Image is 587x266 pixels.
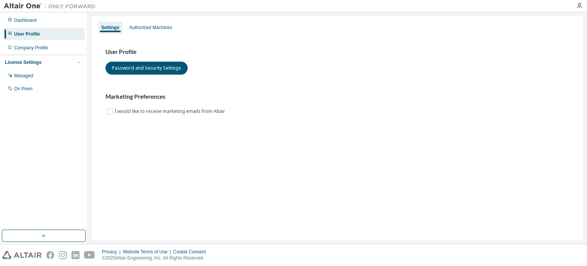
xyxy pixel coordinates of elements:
[105,62,188,75] button: Password and Security Settings
[14,31,40,37] div: User Profile
[2,251,42,259] img: altair_logo.svg
[4,2,99,10] img: Altair One
[46,251,54,259] img: facebook.svg
[102,249,123,255] div: Privacy
[129,24,172,31] div: Authorized Machines
[105,93,569,101] h3: Marketing Preferences
[14,73,33,79] div: Managed
[14,86,32,92] div: On Prem
[115,107,227,116] label: I would like to receive marketing emails from Altair
[14,17,37,23] div: Dashboard
[59,251,67,259] img: instagram.svg
[101,24,119,31] div: Settings
[102,255,211,261] p: © 2025 Altair Engineering, Inc. All Rights Reserved.
[5,59,41,65] div: License Settings
[71,251,79,259] img: linkedin.svg
[14,45,48,51] div: Company Profile
[105,48,569,56] h3: User Profile
[173,249,210,255] div: Cookie Consent
[123,249,173,255] div: Website Terms of Use
[84,251,95,259] img: youtube.svg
